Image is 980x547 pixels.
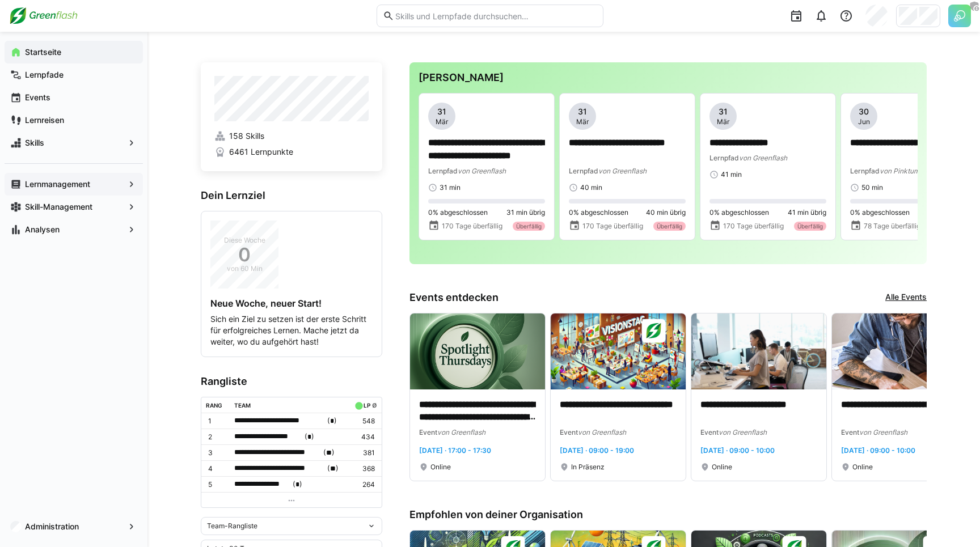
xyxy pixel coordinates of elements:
span: von Greenflash [437,428,485,436]
input: Skills und Lernpfade durchsuchen… [394,11,597,21]
span: 40 min [580,183,602,192]
span: ( ) [323,447,335,459]
span: 50 min [861,183,883,192]
span: [DATE] · 09:00 - 19:00 [560,446,634,455]
span: von Greenflash [578,428,626,436]
span: 170 Tage überfällig [442,222,502,231]
h3: [PERSON_NAME] [419,71,918,84]
span: 31 [578,106,587,117]
span: ( ) [305,431,314,443]
span: 6461 Lernpunkte [229,146,293,158]
span: von Greenflash [598,167,647,175]
img: image [832,313,967,389]
p: 368 [352,464,375,473]
p: Sich ein Ziel zu setzen ist der erste Schritt für erfolgreiches Lernen. Mache jetzt da weiter, wo... [210,313,373,347]
p: 1 [208,417,225,426]
h3: Dein Lernziel [201,189,382,202]
span: [DATE] · 17:00 - 17:30 [419,446,491,455]
h3: Empfohlen von deiner Organisation [409,508,927,521]
span: Lernpfad [569,167,598,175]
span: Online [852,463,873,472]
div: Überfällig [794,222,826,231]
span: Event [419,428,437,436]
span: 40 min übrig [646,208,686,217]
p: 264 [352,480,375,489]
span: von Greenflash [859,428,907,436]
span: 31 [437,106,446,117]
h3: Rangliste [201,375,382,388]
h4: Neue Woche, neuer Start! [210,298,373,309]
span: ( ) [327,463,339,474]
p: 3 [208,448,225,457]
img: image [551,313,686,389]
span: Event [560,428,578,436]
img: image [410,313,545,389]
span: 158 Skills [229,130,264,142]
span: Jun [858,117,870,126]
span: Lernpfad [850,167,880,175]
a: ø [372,400,377,409]
a: 158 Skills [214,130,369,142]
span: 31 min [440,183,461,192]
p: 4 [208,464,225,473]
span: Team-Rangliste [207,521,257,531]
span: 0% abgeschlossen [569,208,628,217]
span: Lernpfad [709,154,739,162]
div: Überfällig [513,222,545,231]
span: 0% abgeschlossen [709,208,769,217]
span: von Greenflash [458,167,506,175]
div: Team [234,402,251,409]
div: Rang [206,402,222,409]
span: 0% abgeschlossen [428,208,488,217]
span: [DATE] · 09:00 - 10:00 [700,446,775,455]
div: Überfällig [653,222,686,231]
span: Mär [576,117,589,126]
span: 31 [719,106,728,117]
span: 41 min übrig [788,208,826,217]
a: Alle Events [885,291,927,304]
span: ( ) [327,415,337,427]
span: Event [841,428,859,436]
span: 30 [859,106,869,117]
span: 31 min übrig [506,208,545,217]
span: In Präsenz [571,463,605,472]
span: 170 Tage überfällig [582,222,643,231]
img: image [691,313,826,389]
p: 548 [352,417,375,426]
span: ( ) [293,478,302,490]
span: von Greenflash [719,428,767,436]
p: 434 [352,432,375,442]
p: 2 [208,432,225,442]
span: von Pinktum [880,167,919,175]
span: von Greenflash [739,154,787,162]
span: Lernpfad [428,167,458,175]
p: 381 [352,448,375,457]
div: LP [364,402,370,409]
h3: Events entdecken [409,291,499,304]
span: Mär [436,117,448,126]
span: [DATE] · 09:00 - 10:00 [841,446,915,455]
span: Mär [717,117,729,126]
span: Event [700,428,719,436]
span: Online [712,463,732,472]
p: 5 [208,480,225,489]
span: 78 Tage überfällig [864,222,920,231]
span: 170 Tage überfällig [723,222,784,231]
span: 41 min [721,170,742,179]
span: 0% abgeschlossen [850,208,910,217]
span: Online [430,463,451,472]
